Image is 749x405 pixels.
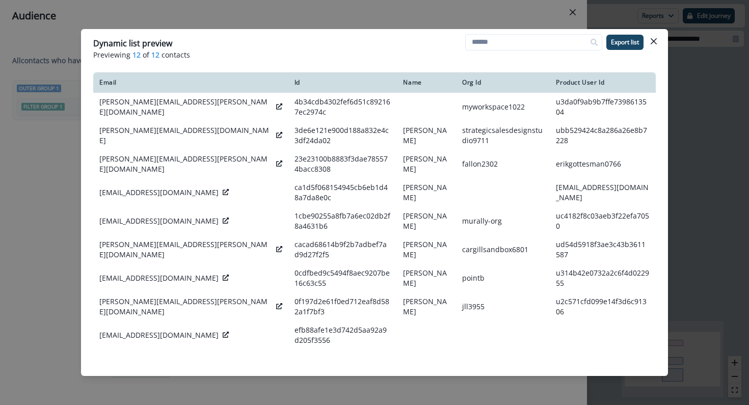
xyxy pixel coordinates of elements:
td: 8d6d367c57c96a4c344af4abd3f34732 [288,349,397,378]
td: 0f197d2e61f0ed712eaf8d582a1f7bf3 [288,292,397,321]
td: u3da0f9ab9b7ffe7398613504 [550,93,656,121]
td: jll3955 [456,292,550,321]
td: [PERSON_NAME] [397,349,456,378]
td: ca1d5f068154945cb6eb1d48a7da8e0c [288,178,397,207]
td: ud54d5918f3ae3c43b3611587 [550,235,656,264]
td: myworkspace1022 [456,93,550,121]
td: u2c571cfd099e14f3d6c91306 [550,292,656,321]
p: [EMAIL_ADDRESS][DOMAIN_NAME] [99,187,219,198]
p: [PERSON_NAME][EMAIL_ADDRESS][DOMAIN_NAME] [99,125,272,146]
span: 12 [132,49,141,60]
td: [PERSON_NAME] [397,292,456,321]
td: ubb529424c8a286a26e8b7228 [550,121,656,150]
td: 1cbe90255a8fb7a6ec02db2f8a4631b6 [288,207,397,235]
div: Email [99,78,282,87]
div: Name [403,78,450,87]
td: [PERSON_NAME] [397,178,456,207]
p: [EMAIL_ADDRESS][DOMAIN_NAME] [99,216,219,226]
td: 23e23100b8883f3dae785574bacc8308 [288,150,397,178]
td: [PERSON_NAME] [397,207,456,235]
span: 12 [151,49,159,60]
p: Previewing of contacts [93,49,656,60]
p: [EMAIL_ADDRESS][DOMAIN_NAME] [99,330,219,340]
p: Dynamic list preview [93,37,172,49]
td: 3de6e121e900d188a832e4c3df24da02 [288,121,397,150]
td: fallon2302 [456,150,550,178]
td: pointb [456,264,550,292]
td: cargillsandbox6801 [456,235,550,264]
p: [PERSON_NAME][EMAIL_ADDRESS][PERSON_NAME][DOMAIN_NAME] [99,154,272,174]
p: [PERSON_NAME][EMAIL_ADDRESS][PERSON_NAME][DOMAIN_NAME] [99,296,272,317]
td: salesforce7502 [456,349,550,378]
td: [PERSON_NAME] [397,235,456,264]
p: [PERSON_NAME][EMAIL_ADDRESS][PERSON_NAME][DOMAIN_NAME] [99,239,272,260]
td: [PERSON_NAME] [397,264,456,292]
td: cacad68614b9f2b7adbef7ad9d27f2f5 [288,235,397,264]
p: [PERSON_NAME][EMAIL_ADDRESS][PERSON_NAME][DOMAIN_NAME] [99,97,272,117]
td: 0cdfbed9c5494f8aec9207be16c63c55 [288,264,397,292]
div: Product User Id [556,78,650,87]
td: u314b42e0732a2c6f4d022955 [550,264,656,292]
button: Close [646,33,662,49]
td: 4b34cdb4302fef6d51c892167ec2974c [288,93,397,121]
td: [PERSON_NAME] [397,150,456,178]
td: strategicsalesdesignstudio9711 [456,121,550,150]
td: murally-org [456,207,550,235]
div: Id [295,78,391,87]
p: Export list [611,39,639,46]
td: erikgottesman0766 [550,150,656,178]
td: ub84198a8c41b75febd046521 [550,349,656,378]
td: [EMAIL_ADDRESS][DOMAIN_NAME] [550,178,656,207]
button: Export list [606,35,644,50]
td: uc4182f8c03aeb3f22efa7050 [550,207,656,235]
td: efb88afe1e3d742d5aa92a9d205f3556 [288,321,397,349]
td: [PERSON_NAME] [397,121,456,150]
p: [EMAIL_ADDRESS][DOMAIN_NAME] [99,273,219,283]
div: Org Id [462,78,544,87]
